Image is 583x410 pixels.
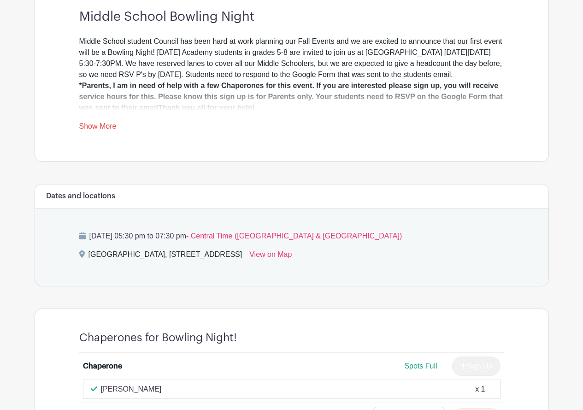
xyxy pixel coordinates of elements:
a: Show More [79,122,117,134]
h6: Dates and locations [46,192,115,201]
span: Spots Full [404,362,437,370]
div: [GEOGRAPHIC_DATA], [STREET_ADDRESS] [88,249,242,264]
span: - Central Time ([GEOGRAPHIC_DATA] & [GEOGRAPHIC_DATA]) [186,232,402,240]
strong: *Parents, I am in need of help with a few Chaperones for this event. If you are interested please... [79,82,503,112]
div: x 1 [475,384,485,395]
h4: Chaperones for Bowling Night! [79,331,237,345]
p: [DATE] 05:30 pm to 07:30 pm [79,231,504,242]
a: View on Map [249,249,292,264]
div: Chaperone [83,361,122,372]
div: Middle School student Council has been hard at work planning our Fall Events and we are excited t... [79,36,504,113]
p: [PERSON_NAME] [101,384,162,395]
h3: Middle School Bowling Night [79,9,504,25]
